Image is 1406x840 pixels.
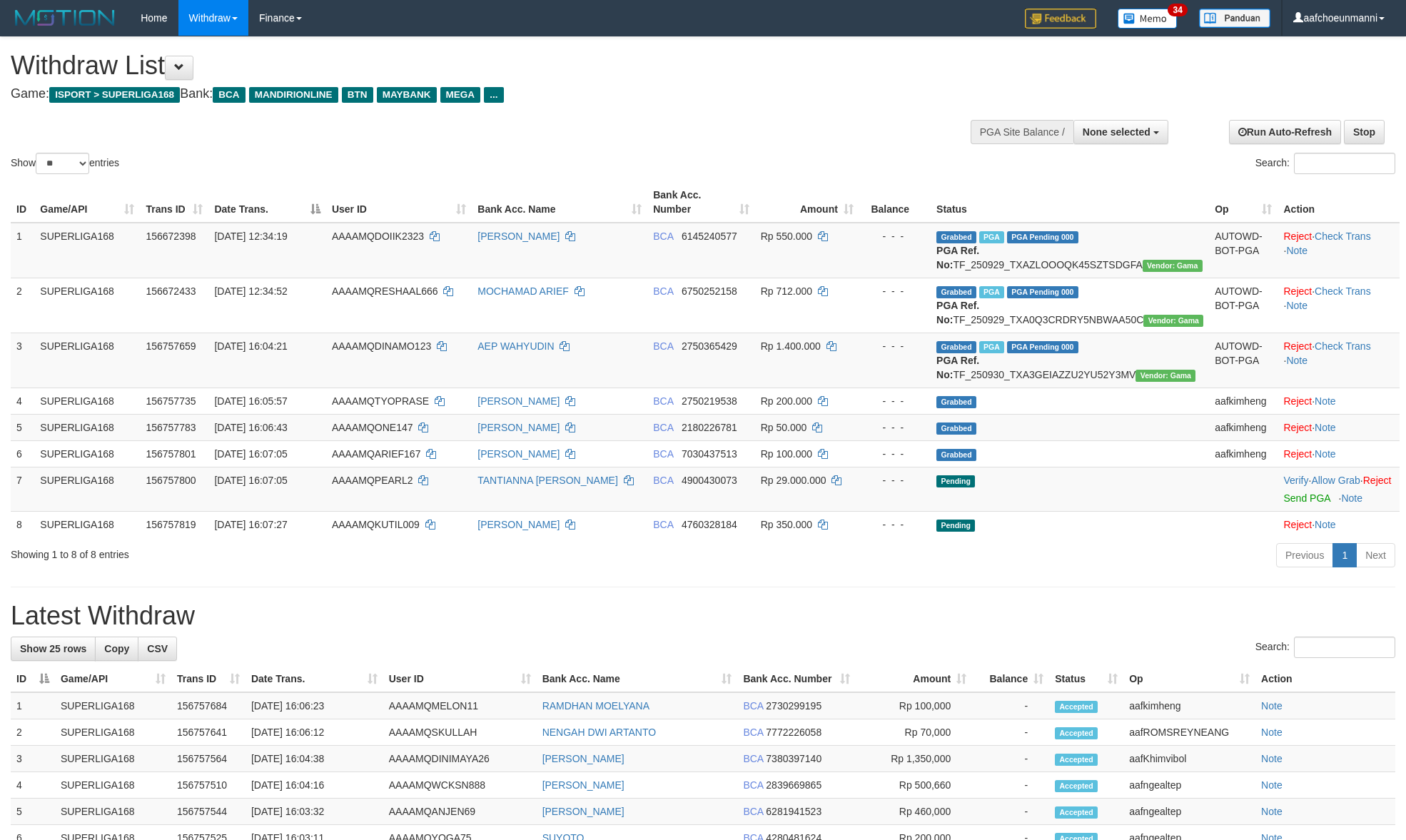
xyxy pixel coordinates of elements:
[55,666,171,692] th: Game/API: activate to sort column ascending
[761,285,812,297] span: Rp 712.000
[653,475,673,486] span: BCA
[214,395,287,407] span: [DATE] 16:05:57
[653,448,673,460] span: BCA
[171,772,246,799] td: 156757510
[11,746,55,772] td: 3
[1315,448,1336,460] a: Note
[743,727,763,738] span: BCA
[542,727,656,738] a: NENGAH DWI ARTANTO
[1025,9,1096,29] img: Feedback.jpg
[1209,388,1278,414] td: aafkimheng
[326,182,472,223] th: User ID: activate to sort column ascending
[1209,333,1278,388] td: AUTOWD-BOT-PGA
[213,87,245,103] span: BCA
[682,285,737,297] span: Copy 6750252158 to clipboard
[972,746,1049,772] td: -
[383,692,537,719] td: AAAAMQMELON11
[856,719,972,746] td: Rp 70,000
[972,719,1049,746] td: -
[34,278,140,333] td: SUPERLIGA168
[477,475,618,486] a: TANTIANNA [PERSON_NAME]
[342,87,373,103] span: BTN
[865,284,925,298] div: - - -
[865,339,925,353] div: - - -
[761,231,812,242] span: Rp 550.000
[34,223,140,278] td: SUPERLIGA168
[1278,278,1400,333] td: · ·
[682,448,737,460] span: Copy 7030437513 to clipboard
[1209,278,1278,333] td: AUTOWD-BOT-PGA
[11,637,96,661] a: Show 25 rows
[737,666,856,692] th: Bank Acc. Number: activate to sort column ascending
[1168,4,1187,16] span: 34
[856,746,972,772] td: Rp 1,350,000
[682,231,737,242] span: Copy 6145240577 to clipboard
[936,355,979,380] b: PGA Ref. No:
[95,637,138,661] a: Copy
[1073,120,1168,144] button: None selected
[1311,475,1362,486] span: ·
[542,753,624,764] a: [PERSON_NAME]
[477,448,560,460] a: [PERSON_NAME]
[856,666,972,692] th: Amount: activate to sort column ascending
[537,666,738,692] th: Bank Acc. Name: activate to sort column ascending
[936,341,976,353] span: Grabbed
[647,182,755,223] th: Bank Acc. Number: activate to sort column ascending
[1083,126,1150,138] span: None selected
[11,182,34,223] th: ID
[147,643,168,654] span: CSV
[11,542,575,562] div: Showing 1 to 8 of 8 entries
[1199,9,1270,28] img: panduan.png
[49,87,180,103] span: ISPORT > SUPERLIGA168
[34,182,140,223] th: Game/API: activate to sort column ascending
[11,692,55,719] td: 1
[542,806,624,817] a: [PERSON_NAME]
[146,340,196,352] span: 156757659
[1007,231,1078,243] span: PGA Pending
[477,519,560,530] a: [PERSON_NAME]
[477,395,560,407] a: [PERSON_NAME]
[477,285,569,297] a: MOCHAMAD ARIEF
[682,519,737,530] span: Copy 4760328184 to clipboard
[34,388,140,414] td: SUPERLIGA168
[214,231,287,242] span: [DATE] 12:34:19
[1136,370,1195,382] span: Vendor URL: https://trx31.1velocity.biz
[1055,754,1098,766] span: Accepted
[246,799,383,825] td: [DATE] 16:03:32
[146,519,196,530] span: 156757819
[1363,475,1392,486] a: Reject
[1276,543,1333,567] a: Previous
[171,746,246,772] td: 156757564
[653,422,673,433] span: BCA
[653,231,673,242] span: BCA
[682,340,737,352] span: Copy 2750365429 to clipboard
[1123,692,1255,719] td: aafkimheng
[761,395,812,407] span: Rp 200.000
[55,799,171,825] td: SUPERLIGA168
[1315,519,1336,530] a: Note
[936,449,976,461] span: Grabbed
[761,448,812,460] span: Rp 100.000
[171,719,246,746] td: 156757641
[743,779,763,791] span: BCA
[11,666,55,692] th: ID: activate to sort column descending
[11,467,34,511] td: 7
[1283,231,1312,242] a: Reject
[146,285,196,297] span: 156672433
[55,772,171,799] td: SUPERLIGA168
[766,700,821,712] span: Copy 2730299195 to clipboard
[332,395,429,407] span: AAAAMQTYOPRASE
[246,746,383,772] td: [DATE] 16:04:38
[936,422,976,435] span: Grabbed
[214,519,287,530] span: [DATE] 16:07:27
[1283,340,1312,352] a: Reject
[1255,666,1395,692] th: Action
[477,422,560,433] a: [PERSON_NAME]
[979,341,1004,353] span: Marked by aafsoycanthlai
[1283,519,1312,530] a: Reject
[246,772,383,799] td: [DATE] 16:04:16
[1294,153,1395,174] input: Search:
[761,475,826,486] span: Rp 29.000.000
[936,286,976,298] span: Grabbed
[1261,779,1283,791] a: Note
